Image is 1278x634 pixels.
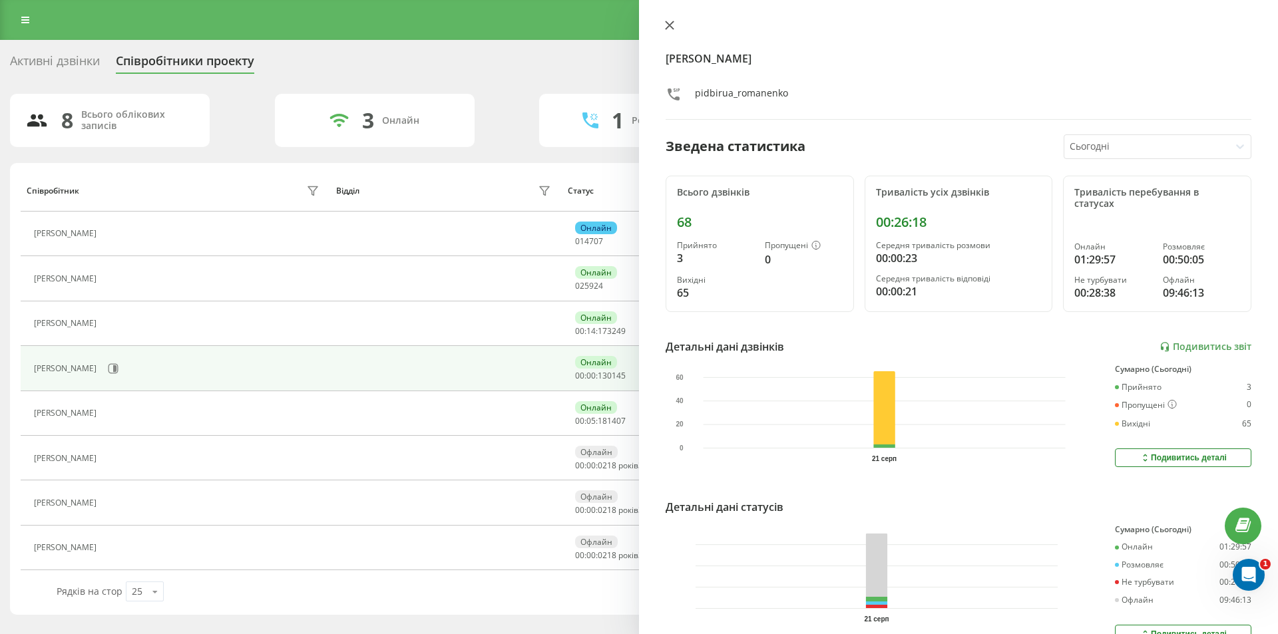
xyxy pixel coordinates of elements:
[34,317,97,329] font: [PERSON_NAME]
[676,421,684,428] text: 20
[568,185,594,196] font: Статус
[34,452,97,464] font: [PERSON_NAME]
[575,415,607,426] font: 00:05:18
[1263,559,1268,568] font: 1
[61,106,73,134] font: 8
[1122,594,1154,605] font: Офлайн
[594,280,603,291] span: 24
[1122,381,1162,393] font: Прийнято
[580,536,612,548] font: Офлайн
[1242,418,1251,429] font: 65
[765,252,771,267] font: 0
[616,370,626,381] font: 45
[1247,381,1251,393] font: 3
[677,239,717,251] font: Прийнято
[575,504,607,516] font: 00:00:02
[584,236,594,247] font: 47
[575,236,584,247] font: 01
[1074,186,1199,210] font: Тривалість перебування в статусах
[81,108,165,132] font: Всього облікових записів
[876,284,917,299] font: 00:00:21
[1122,541,1153,552] font: Онлайн
[765,239,808,251] font: Пропущені
[580,402,612,413] font: Онлайн
[580,357,612,368] font: Онлайн
[616,325,626,337] font: 49
[876,239,990,251] font: Середня тривалість розмови
[1074,241,1106,252] font: Онлайн
[580,267,612,278] font: Онлайн
[677,213,692,231] font: 68
[382,114,419,126] font: Онлайн
[612,106,624,134] font: 1
[632,114,696,126] font: Розмовляють
[116,53,254,69] font: Співробітники проекту
[872,455,897,462] text: 21 серп
[1247,398,1251,410] font: 0
[676,397,684,404] text: 40
[575,280,584,291] font: 02
[1160,341,1251,353] a: Подивитись звіт
[1151,453,1227,462] font: Подивитись деталі
[336,185,359,196] font: Відділ
[1163,274,1195,285] font: Офлайн
[57,585,122,597] font: Рядків на стор
[607,460,638,471] font: 18 років
[34,542,97,553] font: [PERSON_NAME]
[34,273,97,284] font: [PERSON_NAME]
[575,370,607,381] font: 00:00:13
[677,274,706,285] font: Вихідні
[666,339,784,354] font: Детальні дані дзвінків
[638,504,648,516] font: 34
[607,415,616,426] font: 14
[580,491,612,502] font: Офлайн
[1074,274,1127,285] font: Не турбувати
[1219,559,1251,570] font: 00:50:05
[677,251,683,265] font: 3
[666,51,751,66] font: [PERSON_NAME]
[1163,241,1205,252] font: Розмовляє
[677,285,689,300] font: 65
[1074,285,1116,300] font: 00:28:38
[876,273,990,284] font: Середня тривалість відповіді
[1122,559,1164,570] font: Розмовляє
[34,407,97,418] font: [PERSON_NAME]
[575,460,607,471] font: 00:00:02
[584,280,594,291] font: 59
[677,186,749,198] font: Всього дзвінків
[575,325,607,337] font: 00:14:17
[1163,252,1204,267] font: 00:50:05
[607,550,638,561] font: 18 років
[1219,541,1251,552] font: 01:29:57
[607,504,638,516] font: 18 років
[1115,524,1191,535] font: Сумарно (Сьогодні)
[1074,252,1116,267] font: 01:29:57
[1122,399,1165,410] font: Пропущені
[34,497,97,508] font: [PERSON_NAME]
[27,185,79,196] font: Співробітник
[607,370,616,381] font: 01
[1115,448,1251,467] button: Подивитись деталі
[1233,559,1265,591] iframe: Живий чат у інтеркомі
[1173,340,1251,353] font: Подивитись звіт
[1122,418,1150,429] font: Вихідні
[34,363,97,374] font: [PERSON_NAME]
[10,53,100,69] font: Активні дзвінки
[680,444,684,452] text: 0
[638,550,648,561] font: 34
[594,236,603,247] font: 07
[580,446,612,458] font: Офлайн
[1163,285,1204,300] font: 09:46:13
[34,228,97,239] font: [PERSON_NAME]
[638,460,648,471] font: 34
[666,500,783,514] font: Детальні дані статусів
[876,186,989,198] font: Тривалість усіх дзвінків
[676,374,684,381] text: 60
[1219,594,1251,605] font: 09:46:13
[666,137,805,155] font: Зведена статистика
[132,585,142,597] font: 25
[1122,576,1174,587] font: Не турбувати
[864,615,889,623] text: 21 серп
[616,415,626,426] font: 07
[575,550,607,561] font: 00:00:02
